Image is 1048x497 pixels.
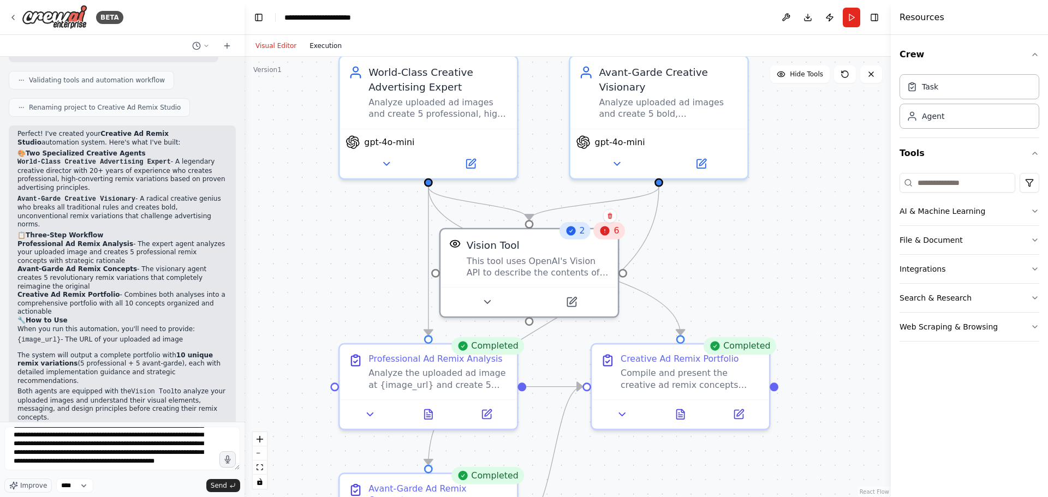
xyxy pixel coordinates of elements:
span: 6 [614,225,619,236]
div: 26VisionToolVision ToolThis tool uses OpenAI's Vision API to describe the contents of an image. [439,228,620,318]
button: zoom out [253,446,267,460]
button: AI & Machine Learning [900,197,1039,225]
div: World-Class Creative Advertising Expert [368,65,508,94]
button: Open in side panel [531,294,612,311]
div: Analyze the uploaded ad image at {image_url} and create 5 professional remix variations. For each... [368,368,508,391]
code: Vision Tool [132,388,175,396]
g: Edge from 5221257f-7542-4966-8b83-1aebd9fbcc9c to 10dc9135-2d5b-4ae8-a514-2b0ad8d9e04c [421,187,537,220]
p: When you run this automation, you'll need to provide: [17,325,227,334]
div: Compile and present the creative ad remix concepts from both the professional and avant-garde ana... [621,368,760,391]
button: View output [650,406,711,423]
div: Avant-Garde Creative Visionary [599,65,739,94]
button: Execution [303,39,348,52]
div: Task [922,81,938,92]
p: - A radical creative genius who breaks all traditional rules and creates bold, unconventional rem... [17,195,227,229]
p: The system will output a complete portfolio with (5 professional + 5 avant-garde), each with deta... [17,351,227,385]
strong: 10 unique remix variations [17,351,213,368]
img: VisionTool [449,238,461,249]
li: - The URL of your uploaded ad image [17,336,227,345]
div: Professional Ad Remix Analysis [368,353,502,364]
h2: 📋 [17,231,227,240]
button: Visual Editor [249,39,303,52]
div: BETA [96,11,123,24]
li: - The expert agent analyzes your uploaded image and creates 5 professional remix concepts with st... [17,240,227,266]
div: Creative Ad Remix Portfolio [621,353,739,364]
p: Both agents are equipped with the to analyze your uploaded images and understand their visual ele... [17,387,227,422]
nav: breadcrumb [284,12,372,23]
div: Completed [451,467,524,484]
div: Analyze uploaded ad images and create 5 bold, unconventional remix variations that challenge trad... [599,97,739,120]
h2: 🎨 [17,149,227,158]
div: Agent [922,111,944,122]
button: Integrations [900,255,1039,283]
button: Open in side panel [462,406,511,423]
a: React Flow attribution [860,489,889,495]
span: Hide Tools [790,70,823,79]
button: Web Scraping & Browsing [900,313,1039,341]
button: Send [206,479,240,492]
div: CompletedCreative Ad Remix PortfolioCompile and present the creative ad remix concepts from both ... [591,343,771,430]
div: Completed [451,337,524,355]
span: gpt-4o-mini [595,136,645,148]
li: - Combines both analyses into a comprehensive portfolio with all 10 concepts organized and action... [17,291,227,316]
button: Tools [900,138,1039,169]
button: fit view [253,460,267,475]
h2: 🔧 [17,316,227,325]
div: Crew [900,70,1039,137]
h4: Resources [900,11,944,24]
li: - The visionary agent creates 5 revolutionary remix variations that completely reimagine the orig... [17,265,227,291]
div: This tool uses OpenAI's Vision API to describe the contents of an image. [467,255,609,278]
button: Delete node [603,209,617,223]
span: Validating tools and automation workflow [29,76,165,85]
button: Hide Tools [770,65,830,83]
span: Send [211,481,227,490]
button: Improve [4,478,52,493]
code: Avant-Garde Creative Visionary [17,195,135,203]
strong: Avant-Garde Ad Remix Concepts [17,265,137,273]
div: CompletedProfessional Ad Remix AnalysisAnalyze the uploaded ad image at {image_url} and create 5 ... [338,343,519,430]
span: Renaming project to Creative Ad Remix Studio [29,103,181,112]
p: - A legendary creative director with 20+ years of experience who creates professional, high-conve... [17,158,227,192]
g: Edge from b5b2fe5a-9693-4bb4-b9bd-887ba345b94a to 63329439-4073-4ed5-a65a-e8e220aeed44 [421,187,666,464]
div: Tools [900,169,1039,350]
span: Improve [20,481,47,490]
button: Open in side panel [430,155,511,172]
div: World-Class Creative Advertising ExpertAnalyze uploaded ad images and create 5 professional, high... [338,55,519,179]
code: World-Class Creative Advertising Expert [17,158,171,166]
g: Edge from b5b2fe5a-9693-4bb4-b9bd-887ba345b94a to 10dc9135-2d5b-4ae8-a514-2b0ad8d9e04c [522,187,666,220]
button: Start a new chat [218,39,236,52]
button: Crew [900,39,1039,70]
span: gpt-4o-mini [364,136,414,148]
code: {image_url} [17,336,61,344]
button: Click to speak your automation idea [219,451,236,468]
button: View output [398,406,459,423]
strong: Creative Ad Remix Portfolio [17,291,120,298]
p: Perfect! I've created your automation system. Here's what I've built: [17,130,227,147]
strong: Two Specialized Creative Agents [26,149,146,157]
strong: Professional Ad Remix Analysis [17,240,133,248]
div: Vision Tool [467,238,520,252]
button: Switch to previous chat [188,39,214,52]
div: React Flow controls [253,432,267,489]
button: Hide right sidebar [867,10,882,25]
div: Completed [703,337,776,355]
button: toggle interactivity [253,475,267,489]
g: Edge from 5221257f-7542-4966-8b83-1aebd9fbcc9c to b0e82ce5-2e4b-40fd-88b9-96eb358a1497 [421,187,688,335]
button: zoom in [253,432,267,446]
g: Edge from 7efe0566-0163-47ee-a395-10fa7f584823 to b0e82ce5-2e4b-40fd-88b9-96eb358a1497 [526,379,582,393]
g: Edge from 5221257f-7542-4966-8b83-1aebd9fbcc9c to 7efe0566-0163-47ee-a395-10fa7f584823 [421,187,436,335]
button: Hide left sidebar [251,10,266,25]
span: 2 [580,225,585,236]
div: Avant-Garde Creative VisionaryAnalyze uploaded ad images and create 5 bold, unconventional remix ... [569,55,749,179]
strong: Three-Step Workflow [26,231,103,239]
div: Analyze uploaded ad images and create 5 professional, high-converting remix variations based on p... [368,97,508,120]
button: File & Document [900,226,1039,254]
strong: How to Use [26,316,68,324]
img: Logo [22,5,87,29]
button: Open in side panel [660,155,742,172]
div: Version 1 [253,65,282,74]
button: Search & Research [900,284,1039,312]
strong: Creative Ad Remix Studio [17,130,169,146]
button: Open in side panel [714,406,764,423]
